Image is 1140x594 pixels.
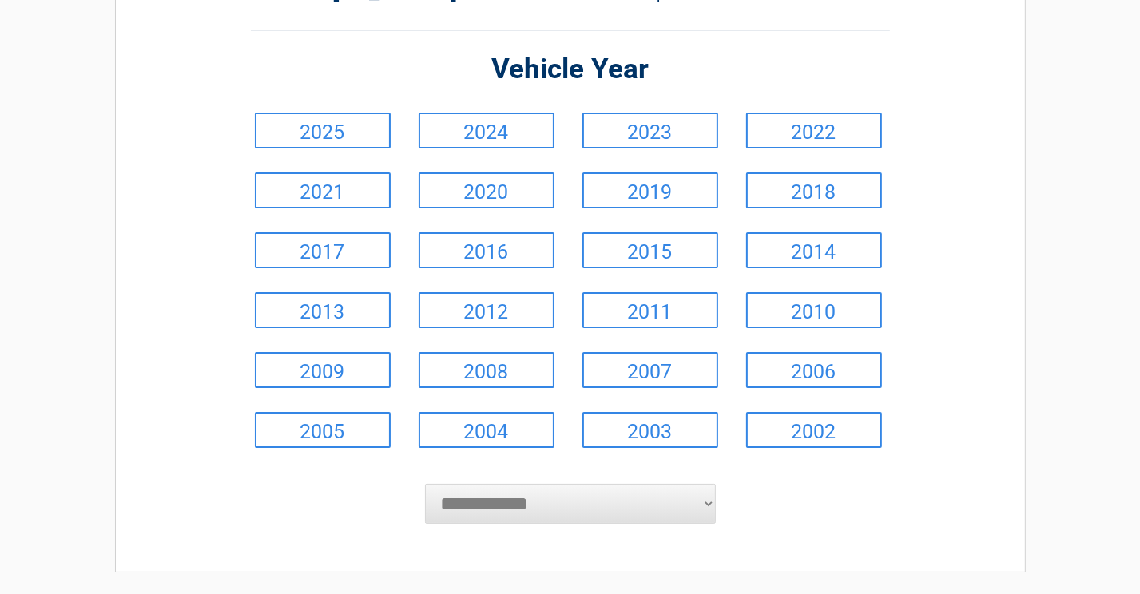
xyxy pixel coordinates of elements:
a: 2022 [746,113,882,148]
a: 2015 [582,232,718,268]
a: 2009 [255,352,391,388]
a: 2016 [419,232,554,268]
a: 2006 [746,352,882,388]
a: 2002 [746,412,882,448]
a: 2012 [419,292,554,328]
a: 2019 [582,172,718,208]
a: 2018 [746,172,882,208]
a: 2024 [419,113,554,148]
a: 2021 [255,172,391,208]
a: 2013 [255,292,391,328]
a: 2010 [746,292,882,328]
a: 2023 [582,113,718,148]
a: 2020 [419,172,554,208]
a: 2007 [582,352,718,388]
a: 2014 [746,232,882,268]
a: 2025 [255,113,391,148]
a: 2017 [255,232,391,268]
a: 2008 [419,352,554,388]
h2: Vehicle Year [251,51,890,89]
a: 2005 [255,412,391,448]
a: 2011 [582,292,718,328]
a: 2004 [419,412,554,448]
a: 2003 [582,412,718,448]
